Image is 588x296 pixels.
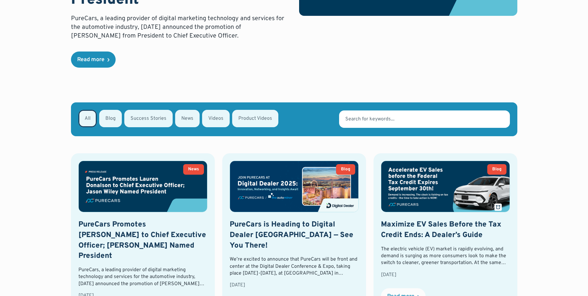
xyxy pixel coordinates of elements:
div: The electric vehicle (EV) market is rapidly evolving, and demand is surging as more consumers loo... [381,246,510,267]
div: We’re excited to announce that PureCars will be front and center at the Digital Dealer Conference... [230,256,359,277]
h2: Maximize EV Sales Before the Tax Credit Ends: A Dealer’s Guide [381,220,510,240]
div: [DATE] [230,282,359,289]
div: Blog [492,167,502,172]
div: Read more [77,57,104,63]
a: Read more [71,52,116,68]
div: News [188,167,199,172]
form: Email Form [71,102,517,136]
h2: PureCars Promotes [PERSON_NAME] to Chief Executive Officer; [PERSON_NAME] Named President [78,220,207,261]
input: Search for keywords... [339,110,510,128]
div: [DATE] [381,271,510,278]
div: Blog [341,167,350,172]
h2: PureCars is Heading to Digital Dealer [GEOGRAPHIC_DATA] — See You There! [230,220,359,251]
p: PureCars, a leading provider of digital marketing technology and services for the automotive indu... [71,14,289,40]
div: PureCars, a leading provider of digital marketing technology and services for the automotive indu... [78,267,207,287]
